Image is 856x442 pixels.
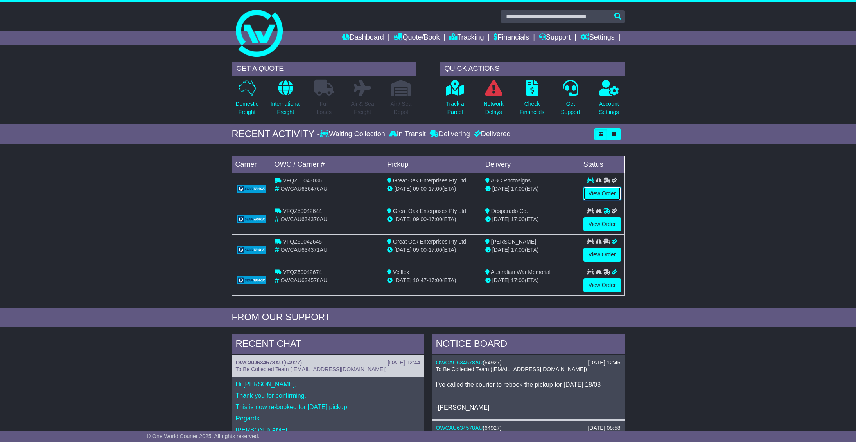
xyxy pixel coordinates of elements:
[236,359,283,366] a: OWCAU634578AU
[485,359,500,366] span: 64927
[391,100,412,116] p: Air / Sea Depot
[351,100,374,116] p: Air & Sea Freight
[436,359,483,366] a: OWCAU634578AU
[314,100,334,116] p: Full Loads
[236,359,420,366] div: ( )
[511,247,525,253] span: 17:00
[280,277,327,283] span: OWCAU634578AU
[588,359,620,366] div: [DATE] 12:45
[429,186,442,192] span: 17:00
[491,238,536,245] span: [PERSON_NAME]
[511,186,525,192] span: 17:00
[413,277,427,283] span: 10:47
[446,100,464,116] p: Track a Parcel
[280,247,327,253] span: OWCAU634371AU
[472,130,511,139] div: Delivered
[388,359,420,366] div: [DATE] 12:44
[393,31,440,45] a: Quote/Book
[485,246,577,254] div: (ETA)
[283,177,322,184] span: VFQZ50043036
[232,62,416,76] div: GET A QUOTE
[237,185,266,193] img: GetCarrierServiceLogo
[436,359,621,366] div: ( )
[436,366,587,372] span: To Be Collected Team ([EMAIL_ADDRESS][DOMAIN_NAME])
[485,215,577,224] div: (ETA)
[236,381,420,388] p: Hi [PERSON_NAME],
[599,100,619,116] p: Account Settings
[320,130,387,139] div: Waiting Collection
[511,216,525,222] span: 17:00
[232,128,320,140] div: RECENT ACTIVITY -
[491,269,551,275] span: Australian War Memorial
[387,276,479,285] div: - (ETA)
[483,100,503,116] p: Network Delays
[270,79,301,121] a: InternationalFreight
[236,426,420,434] p: [PERSON_NAME]
[561,100,580,116] p: Get Support
[394,186,411,192] span: [DATE]
[387,185,479,193] div: - (ETA)
[283,238,322,245] span: VFQZ50042645
[511,277,525,283] span: 17:00
[236,415,420,422] p: Regards,
[429,216,442,222] span: 17:00
[519,79,545,121] a: CheckFinancials
[580,156,624,173] td: Status
[583,278,621,292] a: View Order
[436,381,621,388] p: I've called the courier to rebook the pickup for [DATE] 18/08
[271,156,384,173] td: OWC / Carrier #
[413,186,427,192] span: 09:00
[483,79,504,121] a: NetworkDelays
[485,276,577,285] div: (ETA)
[491,177,531,184] span: ABC Photosigns
[583,217,621,231] a: View Order
[436,425,621,431] div: ( )
[394,247,411,253] span: [DATE]
[232,312,625,323] div: FROM OUR SUPPORT
[449,31,484,45] a: Tracking
[393,208,466,214] span: Great Oak Enterprises Pty Ltd
[583,248,621,262] a: View Order
[280,216,327,222] span: OWCAU634370AU
[236,403,420,411] p: This is now re-booked for [DATE] pickup
[446,79,465,121] a: Track aParcel
[492,186,510,192] span: [DATE]
[147,433,260,439] span: © One World Courier 2025. All rights reserved.
[492,216,510,222] span: [DATE]
[387,246,479,254] div: - (ETA)
[394,216,411,222] span: [DATE]
[429,247,442,253] span: 17:00
[387,130,428,139] div: In Transit
[413,247,427,253] span: 09:00
[436,425,483,431] a: OWCAU634578AU
[285,359,300,366] span: 64927
[237,246,266,254] img: GetCarrierServiceLogo
[482,156,580,173] td: Delivery
[283,208,322,214] span: VFQZ50042644
[485,425,500,431] span: 64927
[384,156,482,173] td: Pickup
[236,366,387,372] span: To Be Collected Team ([EMAIL_ADDRESS][DOMAIN_NAME])
[485,185,577,193] div: (ETA)
[588,425,620,431] div: [DATE] 08:58
[394,277,411,283] span: [DATE]
[387,215,479,224] div: - (ETA)
[440,62,625,76] div: QUICK ACTIONS
[491,208,528,214] span: Desperado Co.
[492,247,510,253] span: [DATE]
[232,156,271,173] td: Carrier
[580,31,615,45] a: Settings
[583,187,621,200] a: View Order
[235,79,258,121] a: DomesticFreight
[436,404,621,411] p: -[PERSON_NAME]
[432,334,625,355] div: NOTICE BOARD
[492,277,510,283] span: [DATE]
[393,269,409,275] span: Velflex
[236,392,420,399] p: Thank you for confirming.
[271,100,301,116] p: International Freight
[599,79,619,121] a: AccountSettings
[413,216,427,222] span: 09:00
[232,334,424,355] div: RECENT CHAT
[560,79,580,121] a: GetSupport
[393,177,466,184] span: Great Oak Enterprises Pty Ltd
